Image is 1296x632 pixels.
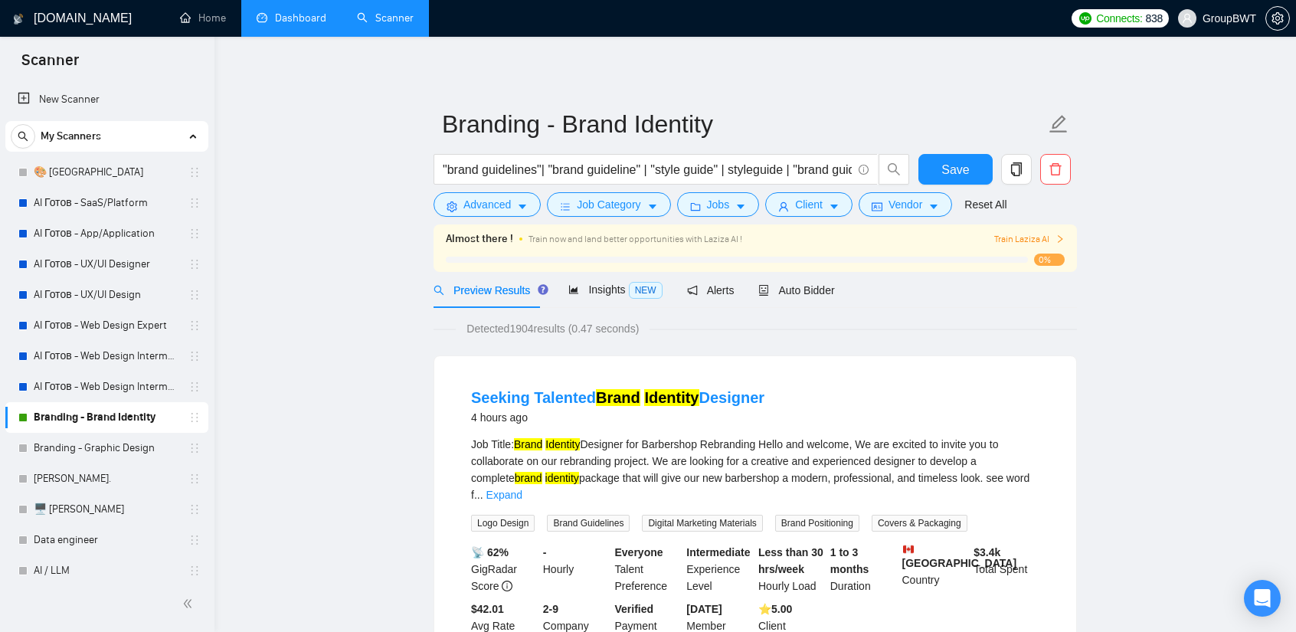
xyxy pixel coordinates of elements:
[34,494,179,525] a: 🖥️ [PERSON_NAME]
[778,201,789,212] span: user
[707,196,730,213] span: Jobs
[34,157,179,188] a: 🎨 [GEOGRAPHIC_DATA]
[872,515,967,532] span: Covers & Packaging
[758,546,823,575] b: Less than 30 hrs/week
[879,154,909,185] button: search
[34,372,179,402] a: AI Готов - Web Design Intermediate минус Development
[188,289,201,301] span: holder
[974,546,1000,558] b: $ 3.4k
[34,463,179,494] a: [PERSON_NAME].
[543,546,547,558] b: -
[188,473,201,485] span: holder
[463,196,511,213] span: Advanced
[970,544,1042,594] div: Total Spent
[545,438,580,450] mark: Identity
[859,165,869,175] span: info-circle
[1265,6,1290,31] button: setting
[471,408,764,427] div: 4 hours ago
[644,389,699,406] mark: Identity
[1002,162,1031,176] span: copy
[629,282,663,299] span: NEW
[560,201,571,212] span: bars
[442,105,1046,143] input: Scanner name...
[188,319,201,332] span: holder
[486,489,522,501] a: Expand
[612,544,684,594] div: Talent Preference
[1096,10,1142,27] span: Connects:
[1266,12,1289,25] span: setting
[928,201,939,212] span: caret-down
[34,310,179,341] a: AI Готов - Web Design Expert
[188,534,201,546] span: holder
[1079,12,1091,25] img: upwork-logo.png
[182,596,198,611] span: double-left
[188,166,201,178] span: holder
[34,249,179,280] a: AI Готов - UX/UI Designer
[690,201,701,212] span: folder
[543,603,558,615] b: 2-9
[1049,114,1069,134] span: edit
[758,284,834,296] span: Auto Bidder
[446,231,513,247] span: Almost there !
[568,284,579,295] span: area-chart
[829,201,839,212] span: caret-down
[188,350,201,362] span: holder
[471,515,535,532] span: Logo Design
[879,162,908,176] span: search
[188,503,201,516] span: holder
[34,341,179,372] a: AI Готов - Web Design Intermediate минус Developer
[964,196,1006,213] a: Reset All
[13,7,24,31] img: logo
[859,192,952,217] button: idcardVendorcaret-down
[568,283,662,296] span: Insights
[827,544,899,594] div: Duration
[34,218,179,249] a: AI Готов - App/Application
[615,603,654,615] b: Verified
[180,11,226,25] a: homeHome
[547,192,670,217] button: barsJob Categorycaret-down
[941,160,969,179] span: Save
[357,11,414,25] a: searchScanner
[515,472,542,484] mark: brand
[11,124,35,149] button: search
[577,196,640,213] span: Job Category
[443,160,852,179] input: Search Freelance Jobs...
[468,544,540,594] div: GigRadar Score
[642,515,762,532] span: Digital Marketing Materials
[686,603,722,615] b: [DATE]
[502,581,512,591] span: info-circle
[188,228,201,240] span: holder
[188,411,201,424] span: holder
[434,285,444,296] span: search
[536,283,550,296] div: Tooltip anchor
[34,402,179,433] a: Branding - Brand Identity
[647,201,658,212] span: caret-down
[9,49,91,81] span: Scanner
[41,121,101,152] span: My Scanners
[775,515,859,532] span: Brand Positioning
[540,544,612,594] div: Hourly
[5,84,208,115] li: New Scanner
[434,284,544,296] span: Preview Results
[1040,154,1071,185] button: delete
[1244,580,1281,617] div: Open Intercom Messenger
[456,320,650,337] span: Detected 1904 results (0.47 seconds)
[34,433,179,463] a: Branding - Graphic Design
[447,201,457,212] span: setting
[34,555,179,586] a: AI / LLM
[18,84,196,115] a: New Scanner
[889,196,922,213] span: Vendor
[1034,254,1065,266] span: 0%
[188,565,201,577] span: holder
[1041,162,1070,176] span: delete
[188,258,201,270] span: holder
[758,285,769,296] span: robot
[34,188,179,218] a: AI Готов - SaaS/Platform
[34,280,179,310] a: AI Готов - UX/UI Design
[471,603,504,615] b: $42.01
[529,234,742,244] span: Train now and land better opportunities with Laziza AI !
[596,389,640,406] mark: Brand
[615,546,663,558] b: Everyone
[188,197,201,209] span: holder
[188,442,201,454] span: holder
